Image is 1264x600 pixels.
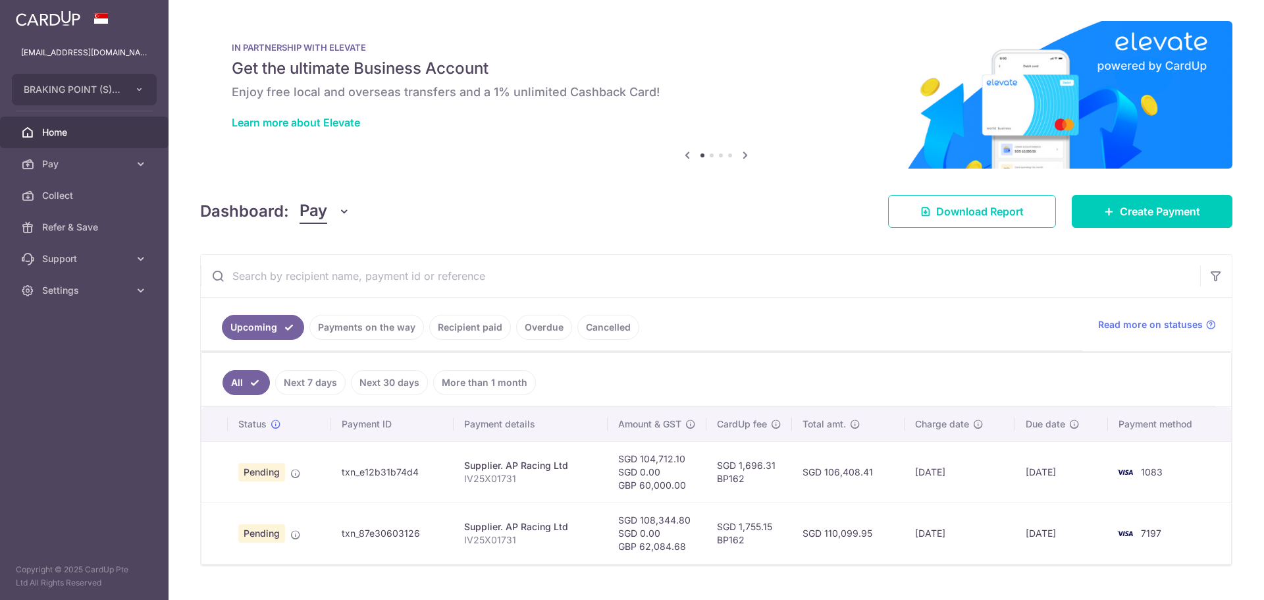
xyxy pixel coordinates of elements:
[42,221,129,234] span: Refer & Save
[42,126,129,139] span: Home
[331,503,454,564] td: txn_87e30603126
[351,370,428,395] a: Next 30 days
[222,315,304,340] a: Upcoming
[429,315,511,340] a: Recipient paid
[42,157,129,171] span: Pay
[618,418,681,431] span: Amount & GST
[42,189,129,202] span: Collect
[16,11,80,26] img: CardUp
[1015,503,1108,564] td: [DATE]
[717,418,767,431] span: CardUp fee
[275,370,346,395] a: Next 7 days
[706,441,792,503] td: SGD 1,696.31 BP162
[888,195,1056,228] a: Download Report
[792,503,905,564] td: SGD 110,099.95
[1072,195,1232,228] a: Create Payment
[608,503,706,564] td: SGD 108,344.80 SGD 0.00 GBP 62,084.68
[238,418,267,431] span: Status
[577,315,639,340] a: Cancelled
[223,370,270,395] a: All
[905,441,1015,503] td: [DATE]
[1026,418,1065,431] span: Due date
[1108,407,1231,441] th: Payment method
[42,284,129,297] span: Settings
[232,84,1201,100] h6: Enjoy free local and overseas transfers and a 1% unlimited Cashback Card!
[300,199,327,224] span: Pay
[232,42,1201,53] p: IN PARTNERSHIP WITH ELEVATE
[1112,464,1138,480] img: Bank Card
[42,252,129,265] span: Support
[1141,528,1161,539] span: 7197
[905,503,1015,564] td: [DATE]
[1112,526,1138,541] img: Bank Card
[915,418,969,431] span: Charge date
[1098,318,1216,331] a: Read more on statuses
[12,74,157,105] button: BRAKING POINT (S) PTE. LTD.
[1141,466,1163,477] span: 1083
[309,315,424,340] a: Payments on the way
[454,407,608,441] th: Payment details
[706,503,792,564] td: SGD 1,755.15 BP162
[464,472,597,485] p: IV25X01731
[331,407,454,441] th: Payment ID
[1120,204,1200,219] span: Create Payment
[200,200,289,223] h4: Dashboard:
[936,204,1024,219] span: Download Report
[238,524,285,543] span: Pending
[433,370,536,395] a: More than 1 month
[201,255,1200,297] input: Search by recipient name, payment id or reference
[300,199,350,224] button: Pay
[238,463,285,481] span: Pending
[464,459,597,472] div: Supplier. AP Racing Ltd
[232,116,360,129] a: Learn more about Elevate
[464,533,597,547] p: IV25X01731
[331,441,454,503] td: txn_e12b31b74d4
[24,83,121,96] span: BRAKING POINT (S) PTE. LTD.
[516,315,572,340] a: Overdue
[803,418,846,431] span: Total amt.
[608,441,706,503] td: SGD 104,712.10 SGD 0.00 GBP 60,000.00
[232,58,1201,79] h5: Get the ultimate Business Account
[1015,441,1108,503] td: [DATE]
[21,46,147,59] p: [EMAIL_ADDRESS][DOMAIN_NAME]
[200,21,1232,169] img: Renovation banner
[1098,318,1203,331] span: Read more on statuses
[792,441,905,503] td: SGD 106,408.41
[464,520,597,533] div: Supplier. AP Racing Ltd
